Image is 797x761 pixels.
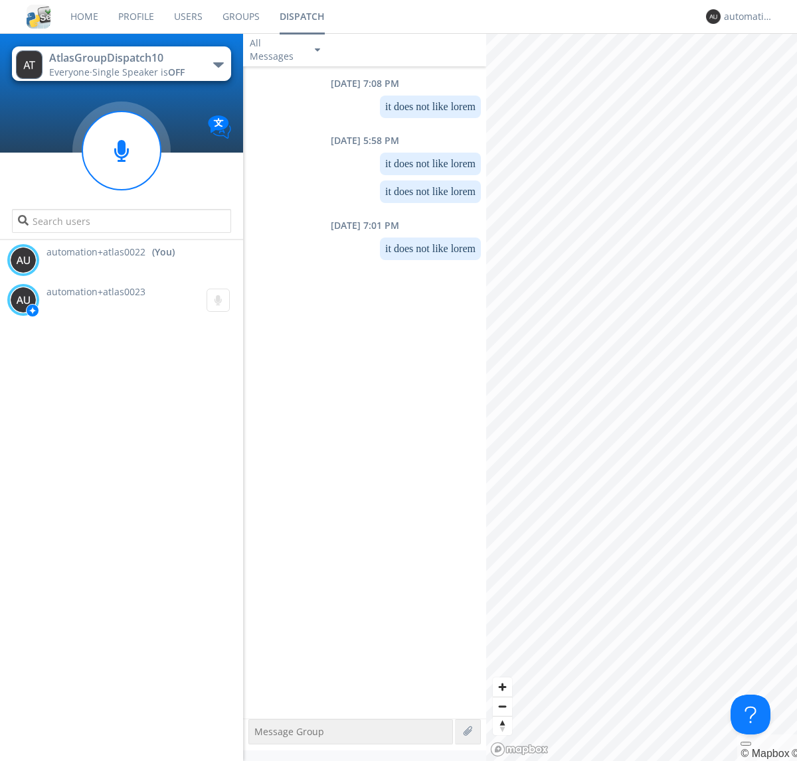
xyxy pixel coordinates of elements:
img: cddb5a64eb264b2086981ab96f4c1ba7 [27,5,50,29]
img: 373638.png [10,287,37,313]
div: Everyone · [49,66,199,79]
dc-p: it does not like lorem [385,101,476,113]
iframe: Toggle Customer Support [731,695,770,734]
span: Single Speaker is [92,66,185,78]
img: caret-down-sm.svg [315,48,320,52]
img: 373638.png [16,50,43,79]
span: automation+atlas0022 [46,245,145,259]
div: automation+atlas0022 [724,10,774,23]
div: [DATE] 7:01 PM [243,219,486,232]
div: All Messages [250,36,303,63]
span: OFF [168,66,185,78]
span: automation+atlas0023 [46,285,145,298]
button: Toggle attribution [741,742,751,746]
img: 373638.png [10,247,37,273]
span: Zoom out [493,697,512,716]
input: Search users [12,209,230,233]
div: AtlasGroupDispatch10 [49,50,199,66]
div: [DATE] 5:58 PM [243,134,486,147]
img: 373638.png [706,9,721,24]
button: Reset bearing to north [493,716,512,735]
dc-p: it does not like lorem [385,243,476,255]
div: [DATE] 7:08 PM [243,77,486,90]
dc-p: it does not like lorem [385,186,476,198]
a: Mapbox [741,748,789,759]
button: Zoom in [493,677,512,697]
button: AtlasGroupDispatch10Everyone·Single Speaker isOFF [12,46,230,81]
dc-p: it does not like lorem [385,158,476,170]
button: Zoom out [493,697,512,716]
a: Mapbox logo [490,742,549,757]
div: (You) [152,245,175,259]
span: Reset bearing to north [493,717,512,735]
img: Translation enabled [208,115,231,139]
